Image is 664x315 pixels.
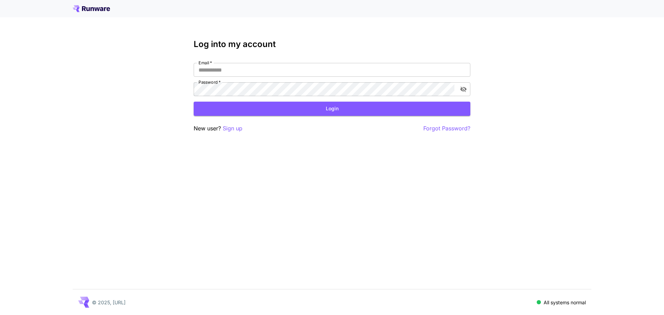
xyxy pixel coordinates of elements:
[199,60,212,66] label: Email
[223,124,242,133] button: Sign up
[457,83,470,95] button: toggle password visibility
[199,79,221,85] label: Password
[92,299,126,306] p: © 2025, [URL]
[194,102,470,116] button: Login
[544,299,586,306] p: All systems normal
[423,124,470,133] button: Forgot Password?
[194,39,470,49] h3: Log into my account
[194,124,242,133] p: New user?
